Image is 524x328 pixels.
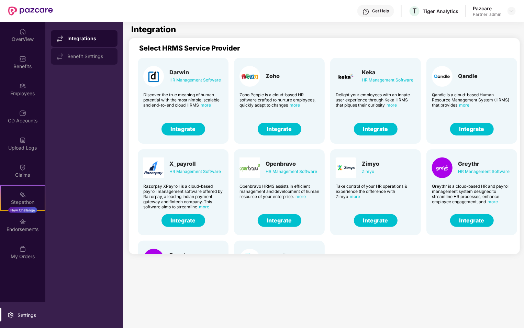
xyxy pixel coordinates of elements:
[336,66,356,87] img: Card Logo
[459,102,469,108] span: more
[169,69,221,76] div: Darwin
[169,252,194,259] div: Repute
[19,83,26,89] img: svg+xml;base64,PHN2ZyBpZD0iRW1wbG95ZWVzIiB4bWxucz0iaHR0cDovL3d3dy53My5vcmcvMjAwMC9zdmciIHdpZHRoPS...
[336,184,415,199] div: Take control of your HR operations & experience the difference with Zimyo
[450,214,494,227] button: Integrate
[336,157,356,178] img: Card Logo
[19,218,26,225] img: svg+xml;base64,PHN2ZyBpZD0iRW5kb3JzZW1lbnRzIiB4bWxucz0iaHR0cDovL3d3dy53My5vcmcvMjAwMC9zdmciIHdpZH...
[19,28,26,35] img: svg+xml;base64,PHN2ZyBpZD0iSG9tZSIgeG1sbnM9Imh0dHA6Ly93d3cudzMub3JnLzIwMDAvc3ZnIiB3aWR0aD0iMjAiIG...
[239,157,260,178] img: Card Logo
[67,35,112,42] div: Integrations
[239,249,260,270] img: Card Logo
[19,110,26,117] img: svg+xml;base64,PHN2ZyBpZD0iQ0RfQWNjb3VudHMiIGRhdGEtbmFtZT0iQ0QgQWNjb3VudHMiIHhtbG5zPSJodHRwOi8vd3...
[450,123,494,135] button: Integrate
[473,5,501,12] div: Pazcare
[296,194,306,199] span: more
[19,137,26,144] img: svg+xml;base64,PHN2ZyBpZD0iVXBsb2FkX0xvZ3MiIGRhdGEtbmFtZT0iVXBsb2FkIExvZ3MiIHhtbG5zPSJodHRwOi8vd3...
[15,312,38,319] div: Settings
[362,76,413,84] div: HR Management Software
[290,102,300,108] span: more
[258,214,301,227] button: Integrate
[354,214,398,227] button: Integrate
[8,207,37,213] div: New Challenge
[169,168,221,175] div: HR Management Software
[8,7,53,15] img: New Pazcare Logo
[473,12,501,17] div: Partner_admin
[458,160,510,167] div: Greythr
[56,53,63,60] img: svg+xml;base64,PHN2ZyB4bWxucz0iaHR0cDovL3d3dy53My5vcmcvMjAwMC9zdmciIHdpZHRoPSIxNy44MzIiIGhlaWdodD...
[266,160,317,167] div: Openbravo
[266,73,280,79] div: Zoho
[488,199,498,204] span: more
[131,25,176,34] h1: Integration
[56,35,63,42] img: svg+xml;base64,PHN2ZyB4bWxucz0iaHR0cDovL3d3dy53My5vcmcvMjAwMC9zdmciIHdpZHRoPSIxNy44MzIiIGhlaWdodD...
[362,168,379,175] div: Zimyo
[458,168,510,175] div: HR Management Software
[239,92,319,108] div: Zoho People is a cloud-based HR software crafted to nurture employees, quickly adapt to changes
[458,73,478,79] div: Qandle
[423,8,458,14] div: Tiger Analytics
[354,123,398,135] button: Integrate
[1,199,45,206] div: Stepathon
[266,168,317,175] div: HR Management Software
[372,8,389,14] div: Get Help
[258,123,301,135] button: Integrate
[362,160,379,167] div: Zimyo
[432,66,453,87] img: Card Logo
[266,252,319,266] div: Can't find your HRMS?
[239,184,319,199] div: Openbravo HRMS assists in efficient management and development of human resource of your enterprise.
[143,249,164,270] img: Card Logo
[362,69,413,76] div: Keka
[363,8,369,15] img: svg+xml;base64,PHN2ZyBpZD0iSGVscC0zMngzMiIgeG1sbnM9Imh0dHA6Ly93d3cudzMub3JnLzIwMDAvc3ZnIiB3aWR0aD...
[169,160,221,167] div: X_payroll
[201,102,211,108] span: more
[143,184,223,209] div: Razorpay XPayroll is a cloud-based payroll management software offered by Razorpay, a leading Ind...
[67,54,112,59] div: Benefit Settings
[19,164,26,171] img: svg+xml;base64,PHN2ZyBpZD0iQ2xhaW0iIHhtbG5zPSJodHRwOi8vd3d3LnczLm9yZy8yMDAwL3N2ZyIgd2lkdGg9IjIwIi...
[432,184,512,204] div: Greythr is a cloud-based HR and payroll management system designed to streamline HR processes, en...
[19,55,26,62] img: svg+xml;base64,PHN2ZyBpZD0iQmVuZWZpdHMiIHhtbG5zPSJodHRwOi8vd3d3LnczLm9yZy8yMDAwL3N2ZyIgd2lkdGg9Ij...
[143,157,164,178] img: Card Logo
[161,123,205,135] button: Integrate
[19,191,26,198] img: svg+xml;base64,PHN2ZyB4bWxucz0iaHR0cDovL3d3dy53My5vcmcvMjAwMC9zdmciIHdpZHRoPSIyMSIgaGVpZ2h0PSIyMC...
[143,66,164,87] img: Card Logo
[432,157,453,178] img: Card Logo
[199,204,209,209] span: more
[509,8,514,14] img: svg+xml;base64,PHN2ZyBpZD0iRHJvcGRvd24tMzJ4MzIiIHhtbG5zPSJodHRwOi8vd3d3LnczLm9yZy8yMDAwL3N2ZyIgd2...
[350,194,360,199] span: more
[412,7,417,15] span: T
[19,245,26,252] img: svg+xml;base64,PHN2ZyBpZD0iTXlfT3JkZXJzIiBkYXRhLW5hbWU9Ik15IE9yZGVycyIgeG1sbnM9Imh0dHA6Ly93d3cudz...
[143,92,223,108] div: Discover the true meaning of human potential with the most nimble, scalable and end-to-end cloud ...
[169,76,221,84] div: HR Management Software
[7,312,14,319] img: svg+xml;base64,PHN2ZyBpZD0iU2V0dGluZy0yMHgyMCIgeG1sbnM9Imh0dHA6Ly93d3cudzMub3JnLzIwMDAvc3ZnIiB3aW...
[432,92,512,108] div: Qandle is a cloud-based Human Resource Management System (HRMS) that provides
[336,92,415,108] div: Delight your employees with an innate user experience through Keka HRMS that piques their curiosity
[387,102,397,108] span: more
[161,214,205,227] button: Integrate
[239,66,260,87] img: Card Logo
